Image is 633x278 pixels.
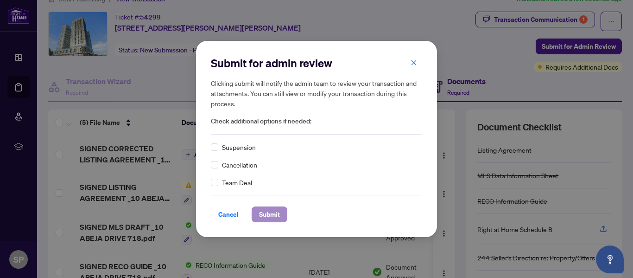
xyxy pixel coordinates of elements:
[259,207,280,222] span: Submit
[211,207,246,222] button: Cancel
[596,246,624,273] button: Open asap
[211,116,422,127] span: Check additional options if needed:
[218,207,239,222] span: Cancel
[222,160,257,170] span: Cancellation
[411,59,417,66] span: close
[211,56,422,71] h2: Submit for admin review
[222,177,252,187] span: Team Deal
[211,78,422,109] h5: Clicking submit will notify the admin team to review your transaction and attachments. You can st...
[252,207,287,222] button: Submit
[222,142,256,152] span: Suspension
